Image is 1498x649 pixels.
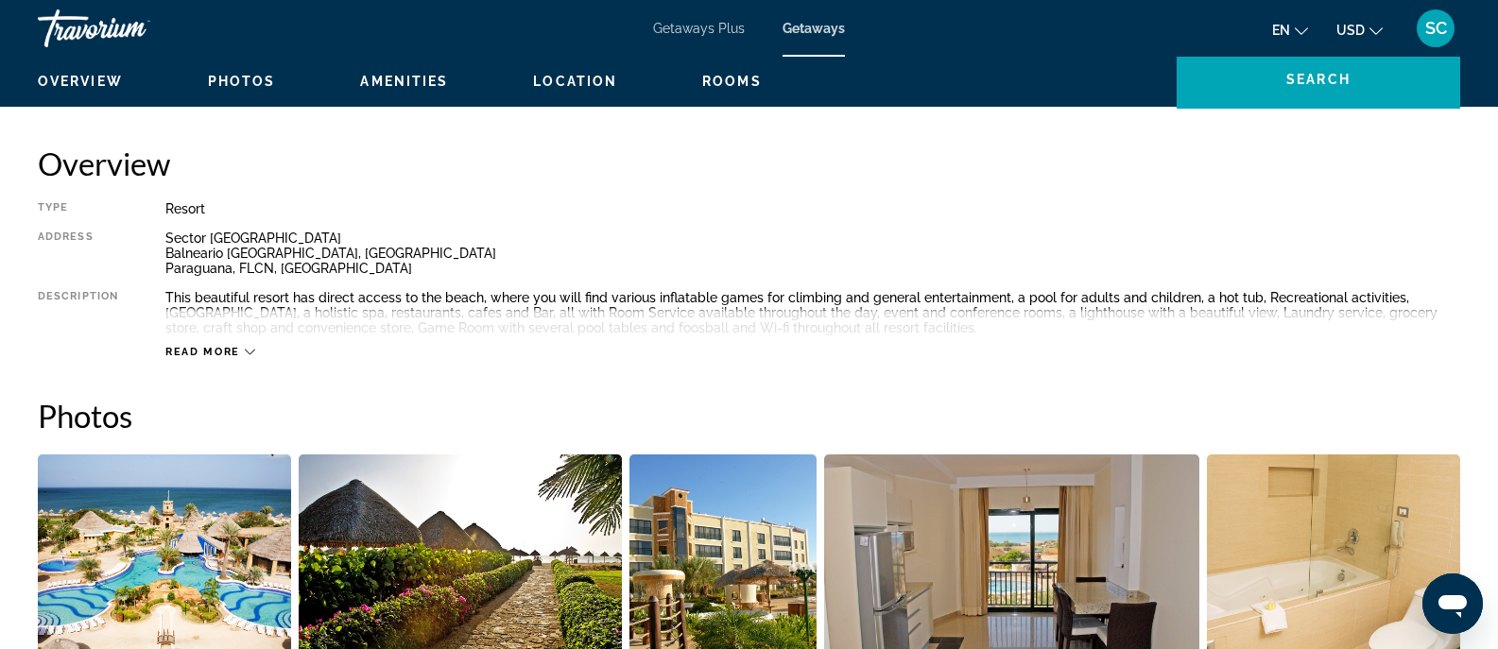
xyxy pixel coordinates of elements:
[1411,9,1460,48] button: User Menu
[38,231,118,276] div: Address
[165,231,1460,276] div: Sector [GEOGRAPHIC_DATA] Balneario [GEOGRAPHIC_DATA], [GEOGRAPHIC_DATA] Paraguana, FLCN, [GEOGRAP...
[653,21,745,36] a: Getaways Plus
[208,74,276,89] span: Photos
[1272,16,1308,43] button: Change language
[38,201,118,216] div: Type
[702,73,762,90] button: Rooms
[208,73,276,90] button: Photos
[702,74,762,89] span: Rooms
[38,73,123,90] button: Overview
[38,145,1460,182] h2: Overview
[1286,72,1351,87] span: Search
[38,397,1460,435] h2: Photos
[38,4,227,53] a: Travorium
[533,73,617,90] button: Location
[360,74,448,89] span: Amenities
[1272,23,1290,38] span: en
[165,201,1460,216] div: Resort
[360,73,448,90] button: Amenities
[1336,16,1383,43] button: Change currency
[165,290,1460,335] div: This beautiful resort has direct access to the beach, where you will find various inflatable game...
[165,346,240,358] span: Read more
[533,74,617,89] span: Location
[783,21,845,36] a: Getaways
[1336,23,1365,38] span: USD
[1425,19,1447,38] span: SC
[38,74,123,89] span: Overview
[1422,573,1483,634] iframe: Bouton de lancement de la fenêtre de messagerie
[38,290,118,335] div: Description
[1177,50,1460,109] button: Search
[165,345,255,359] button: Read more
